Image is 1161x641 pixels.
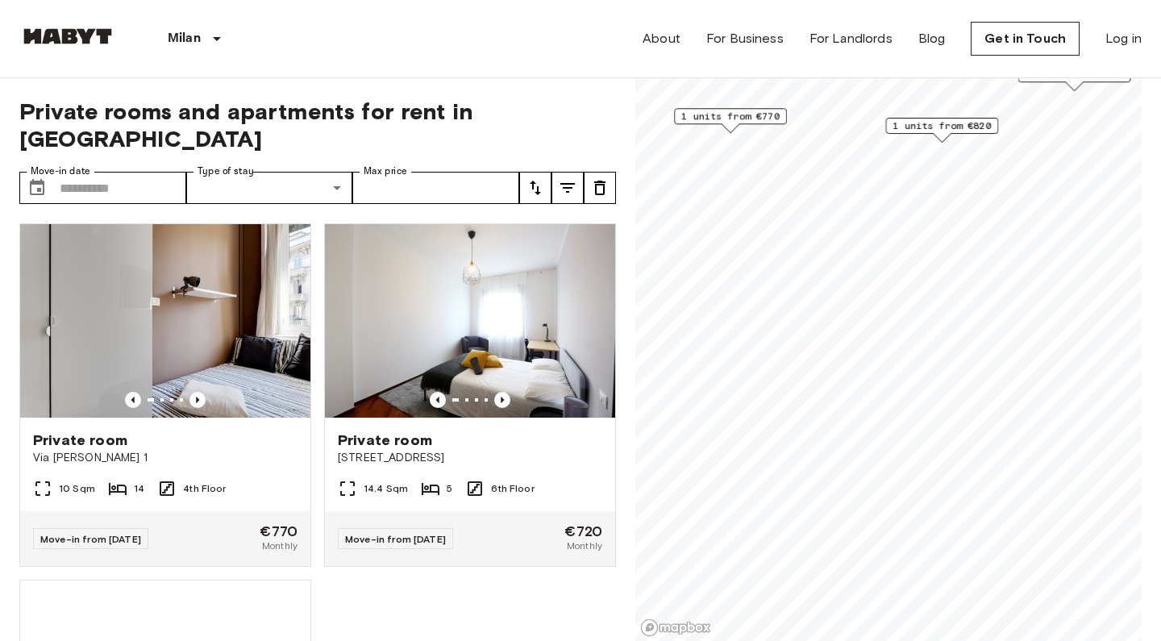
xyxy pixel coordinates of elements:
[1018,66,1131,91] div: Map marker
[1026,67,1124,81] span: 1 units from €720
[198,164,254,178] label: Type of stay
[19,28,116,44] img: Habyt
[706,29,784,48] a: For Business
[325,224,615,418] img: Marketing picture of unit IT-14-093-001-02H
[19,223,311,567] a: Marketing picture of unit IT-14-053-001-05HPrevious imagePrevious imagePrivate roomVia [PERSON_NA...
[33,450,298,466] span: Via [PERSON_NAME] 1
[338,431,432,450] span: Private room
[886,118,999,143] div: Map marker
[640,618,711,637] a: Mapbox logo
[893,119,992,133] span: 1 units from €820
[20,224,310,418] img: Marketing picture of unit IT-14-053-001-05H
[345,533,446,545] span: Move-in from [DATE]
[189,392,206,408] button: Previous image
[1105,29,1142,48] a: Log in
[125,392,141,408] button: Previous image
[809,29,893,48] a: For Landlords
[584,172,616,204] button: tune
[183,481,226,496] span: 4th Floor
[491,481,534,496] span: 6th Floor
[19,98,616,152] span: Private rooms and apartments for rent in [GEOGRAPHIC_DATA]
[567,539,602,553] span: Monthly
[971,22,1080,56] a: Get in Touch
[134,481,144,496] span: 14
[364,164,407,178] label: Max price
[31,164,90,178] label: Move-in date
[519,172,551,204] button: tune
[338,450,602,466] span: [STREET_ADDRESS]
[364,481,408,496] span: 14.4 Sqm
[681,109,780,123] span: 1 units from €770
[168,29,201,48] p: Milan
[324,223,616,567] a: Marketing picture of unit IT-14-093-001-02HPrevious imagePrevious imagePrivate room[STREET_ADDRES...
[40,533,141,545] span: Move-in from [DATE]
[21,172,53,204] button: Choose date
[918,29,946,48] a: Blog
[430,392,446,408] button: Previous image
[447,481,452,496] span: 5
[643,29,680,48] a: About
[59,481,95,496] span: 10 Sqm
[551,172,584,204] button: tune
[564,524,602,539] span: €720
[262,539,298,553] span: Monthly
[674,108,787,133] div: Map marker
[33,431,127,450] span: Private room
[260,524,298,539] span: €770
[494,392,510,408] button: Previous image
